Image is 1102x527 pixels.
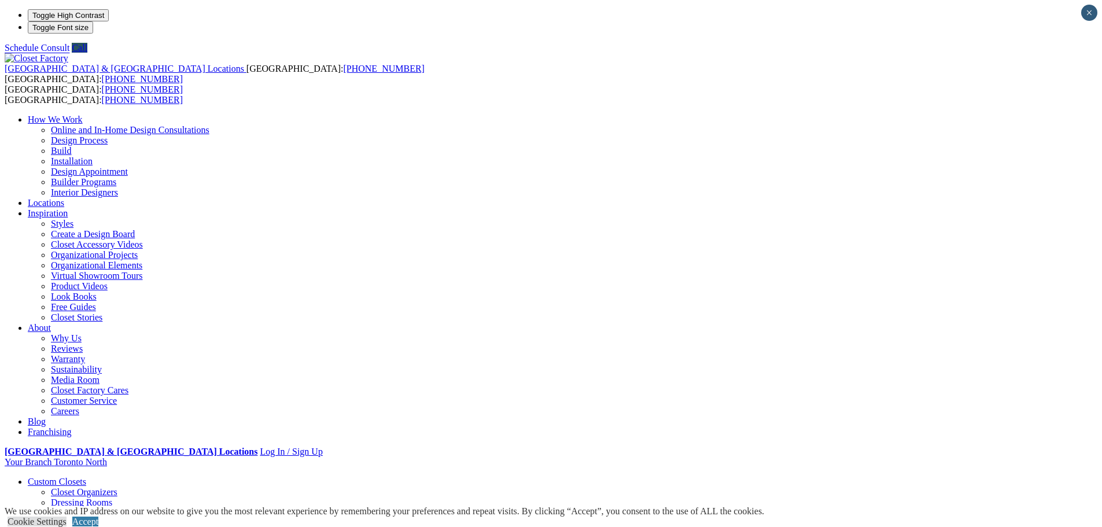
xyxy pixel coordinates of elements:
button: Toggle High Contrast [28,9,109,21]
a: Interior Designers [51,187,118,197]
a: Reviews [51,344,83,353]
a: How We Work [28,115,83,124]
a: Virtual Showroom Tours [51,271,143,281]
a: [PHONE_NUMBER] [102,74,183,84]
a: Why Us [51,333,82,343]
a: Media Room [51,375,99,385]
a: Accept [72,517,98,526]
span: [GEOGRAPHIC_DATA]: [GEOGRAPHIC_DATA]: [5,64,425,84]
button: Toggle Font size [28,21,93,34]
a: Design Process [51,135,108,145]
a: [PHONE_NUMBER] [102,84,183,94]
a: Schedule Consult [5,43,69,53]
a: Log In / Sign Up [260,447,322,456]
a: [PHONE_NUMBER] [102,95,183,105]
button: Close [1081,5,1097,21]
span: [GEOGRAPHIC_DATA]: [GEOGRAPHIC_DATA]: [5,84,183,105]
a: Builder Programs [51,177,116,187]
a: [PHONE_NUMBER] [343,64,424,73]
a: Closet Stories [51,312,102,322]
div: We use cookies and IP address on our website to give you the most relevant experience by remember... [5,506,764,517]
a: Custom Closets [28,477,86,487]
a: Look Books [51,292,97,301]
a: Styles [51,219,73,229]
a: Customer Service [51,396,117,406]
span: Toggle Font size [32,23,89,32]
a: [GEOGRAPHIC_DATA] & [GEOGRAPHIC_DATA] Locations [5,64,246,73]
a: Warranty [51,354,85,364]
a: Locations [28,198,64,208]
a: Organizational Projects [51,250,138,260]
a: Create a Design Board [51,229,135,239]
a: Build [51,146,72,156]
a: Sustainability [51,364,102,374]
a: Product Videos [51,281,108,291]
a: Design Appointment [51,167,128,176]
a: [GEOGRAPHIC_DATA] & [GEOGRAPHIC_DATA] Locations [5,447,257,456]
a: Careers [51,406,79,416]
span: Toggle High Contrast [32,11,104,20]
a: Call [72,43,87,53]
a: Closet Factory Cares [51,385,128,395]
a: Inspiration [28,208,68,218]
span: Your Branch [5,457,51,467]
a: Dressing Rooms [51,497,112,507]
a: Organizational Elements [51,260,142,270]
a: About [28,323,51,333]
span: Toronto North [54,457,107,467]
a: Franchising [28,427,72,437]
a: Cookie Settings [8,517,67,526]
a: Blog [28,417,46,426]
a: Closet Organizers [51,487,117,497]
span: [GEOGRAPHIC_DATA] & [GEOGRAPHIC_DATA] Locations [5,64,244,73]
a: Installation [51,156,93,166]
a: Online and In-Home Design Consultations [51,125,209,135]
a: Closet Accessory Videos [51,239,143,249]
a: Free Guides [51,302,96,312]
a: Your Branch Toronto North [5,457,107,467]
img: Closet Factory [5,53,68,64]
